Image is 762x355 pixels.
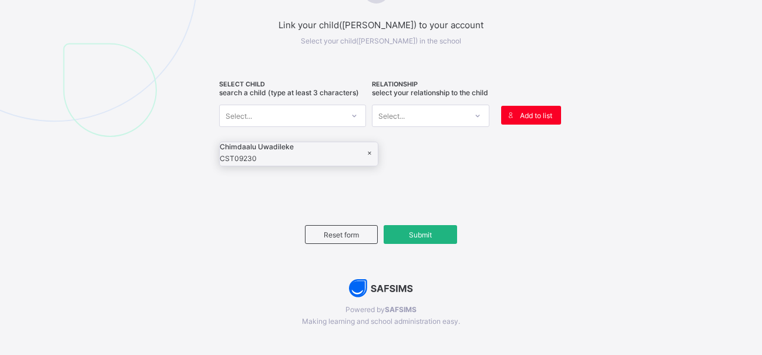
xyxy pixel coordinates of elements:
[372,81,489,88] span: RELATIONSHIP
[392,230,448,239] span: Submit
[378,105,405,127] div: Select...
[349,279,413,297] img: AdK1DDW6R+oPwAAAABJRU5ErkJggg==
[190,305,572,314] span: Powered by
[372,88,488,97] span: Select your relationship to the child
[520,111,552,120] span: Add to list
[314,230,369,239] span: Reset form
[190,19,572,31] span: Link your child([PERSON_NAME]) to your account
[220,154,257,163] span: CST09230
[367,148,372,157] div: ×
[220,142,294,151] span: Chimdaalu Uwadileke
[385,305,417,314] b: SAFSIMS
[219,88,359,97] span: Search a child (type at least 3 characters)
[226,105,252,127] div: Select...
[219,81,366,88] span: SELECT CHILD
[301,36,461,45] span: Select your child([PERSON_NAME]) in the school
[190,317,572,326] span: Making learning and school administration easy.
